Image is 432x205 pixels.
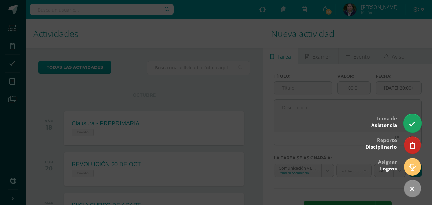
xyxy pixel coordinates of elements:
div: Reporte [365,133,397,154]
span: Disciplinario [365,144,397,150]
div: Toma de [371,111,397,132]
div: Asignar [378,154,397,175]
span: Asistencia [371,122,397,129]
span: Logros [380,165,397,172]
